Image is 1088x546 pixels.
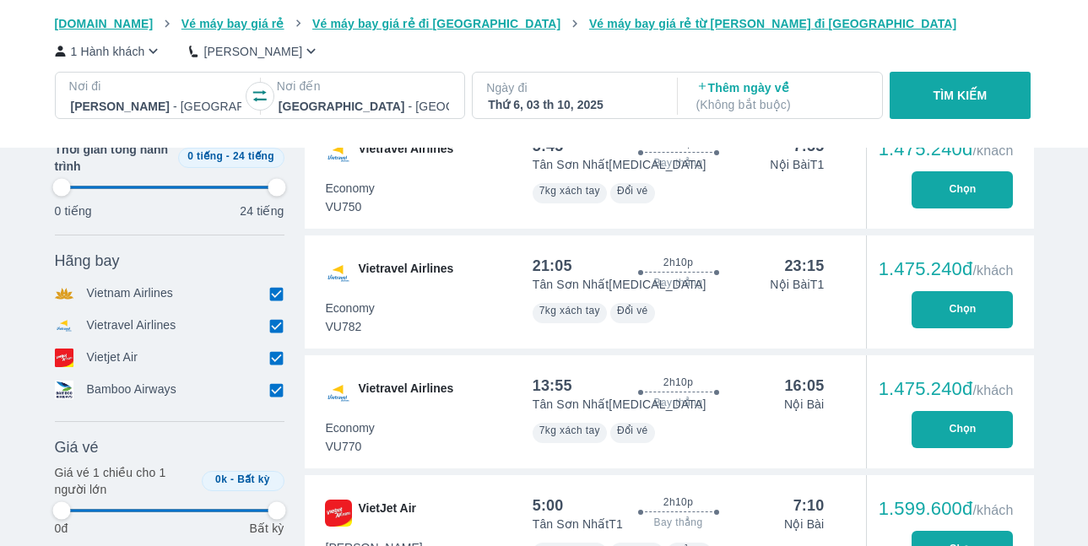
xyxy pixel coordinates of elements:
[488,96,658,113] div: Thứ 6, 03 th 10, 2025
[879,259,1014,279] div: 1.475.240đ
[326,180,375,197] span: Economy
[912,411,1013,448] button: Chọn
[359,140,454,167] span: Vietravel Airlines
[696,79,867,113] p: Thêm ngày về
[972,263,1013,278] span: /khách
[325,260,352,287] img: VU
[784,396,824,413] p: Nội Bài
[55,42,163,60] button: 1 Hành khách
[539,305,600,316] span: 7kg xách tay
[187,150,223,162] span: 0 tiếng
[326,438,375,455] span: VU770
[663,376,693,389] span: 2h10p
[784,256,824,276] div: 23:15
[972,503,1013,517] span: /khách
[486,79,660,96] p: Ngày đi
[325,380,352,407] img: VU
[533,376,572,396] div: 13:55
[71,43,145,60] p: 1 Hành khách
[203,43,302,60] p: [PERSON_NAME]
[189,42,320,60] button: [PERSON_NAME]
[55,17,154,30] span: [DOMAIN_NAME]
[226,150,230,162] span: -
[879,139,1014,159] div: 1.475.240đ
[890,72,1031,119] button: TÌM KIẾM
[589,17,957,30] span: Vé máy bay giá rẻ từ [PERSON_NAME] đi [GEOGRAPHIC_DATA]
[55,520,68,537] p: 0đ
[539,185,600,197] span: 7kg xách tay
[663,495,693,509] span: 2h10p
[69,78,243,95] p: Nơi đi
[55,437,99,457] span: Giá vé
[326,300,375,316] span: Economy
[912,291,1013,328] button: Chọn
[879,379,1014,399] div: 1.475.240đ
[325,140,352,167] img: VU
[533,516,623,532] p: Tân Sơn Nhất T1
[533,256,572,276] div: 21:05
[770,276,824,293] p: Nội Bài T1
[912,171,1013,208] button: Chọn
[87,316,176,335] p: Vietravel Airlines
[617,185,648,197] span: Đổi vé
[237,473,270,485] span: Bất kỳ
[249,520,284,537] p: Bất kỳ
[359,500,416,527] span: VietJet Air
[359,380,454,407] span: Vietravel Airlines
[696,96,867,113] p: ( Không bắt buộc )
[934,87,988,104] p: TÌM KIẾM
[181,17,284,30] span: Vé máy bay giá rẻ
[240,203,284,219] p: 24 tiếng
[533,396,706,413] p: Tân Sơn Nhất [MEDICAL_DATA]
[617,305,648,316] span: Đổi vé
[312,17,560,30] span: Vé máy bay giá rẻ đi [GEOGRAPHIC_DATA]
[87,284,174,303] p: Vietnam Airlines
[617,424,648,436] span: Đổi vé
[663,256,693,269] span: 2h10p
[55,251,120,271] span: Hãng bay
[533,495,564,516] div: 5:00
[55,203,92,219] p: 0 tiếng
[325,500,352,527] img: VJ
[784,516,824,532] p: Nội Bài
[326,318,375,335] span: VU782
[55,464,195,498] p: Giá vé 1 chiều cho 1 người lớn
[879,499,1014,519] div: 1.599.600đ
[87,349,138,367] p: Vietjet Air
[233,150,274,162] span: 24 tiếng
[784,376,824,396] div: 16:05
[230,473,234,485] span: -
[326,419,375,436] span: Economy
[972,143,1013,158] span: /khách
[215,473,227,485] span: 0k
[533,276,706,293] p: Tân Sơn Nhất [MEDICAL_DATA]
[533,156,706,173] p: Tân Sơn Nhất [MEDICAL_DATA]
[87,381,176,399] p: Bamboo Airways
[55,15,1034,32] nav: breadcrumb
[972,383,1013,397] span: /khách
[326,198,375,215] span: VU750
[359,260,454,287] span: Vietravel Airlines
[55,141,171,175] span: Thời gian tổng hành trình
[277,78,451,95] p: Nơi đến
[793,495,825,516] div: 7:10
[539,424,600,436] span: 7kg xách tay
[770,156,824,173] p: Nội Bài T1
